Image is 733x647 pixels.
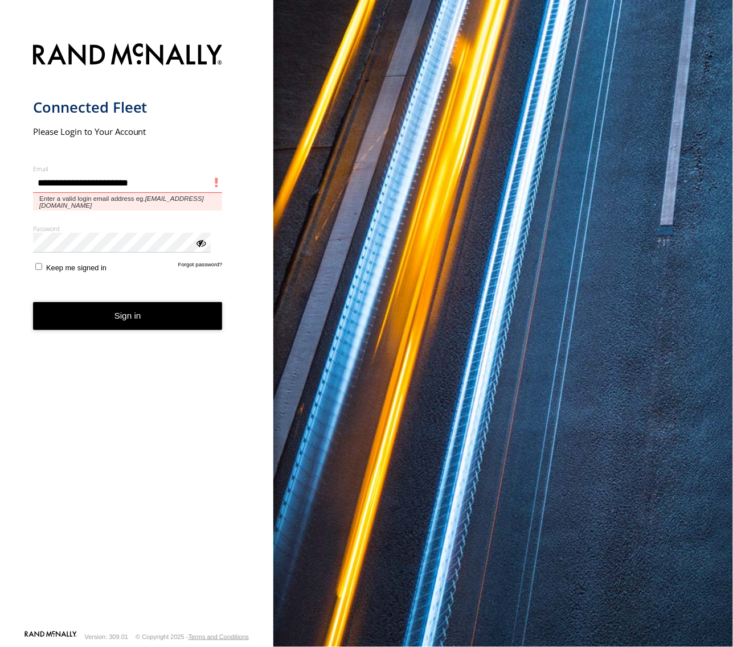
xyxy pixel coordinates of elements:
[195,237,206,248] div: ViewPassword
[33,193,223,211] span: Enter a valid login email address eg.
[136,633,249,640] div: © Copyright 2025 -
[189,633,249,640] a: Terms and Conditions
[33,98,223,117] h1: Connected Fleet
[33,224,223,233] label: Password
[39,195,204,209] em: [EMAIL_ADDRESS][DOMAIN_NAME]
[85,633,128,640] div: Version: 309.01
[24,631,77,642] a: Visit our Website
[33,36,241,630] form: main
[178,261,223,272] a: Forgot password?
[33,41,223,70] img: Rand McNally
[33,164,223,173] label: Email
[33,302,223,330] button: Sign in
[35,263,43,270] input: Keep me signed in
[46,263,107,272] span: Keep me signed in
[33,126,223,137] h2: Please Login to Your Account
